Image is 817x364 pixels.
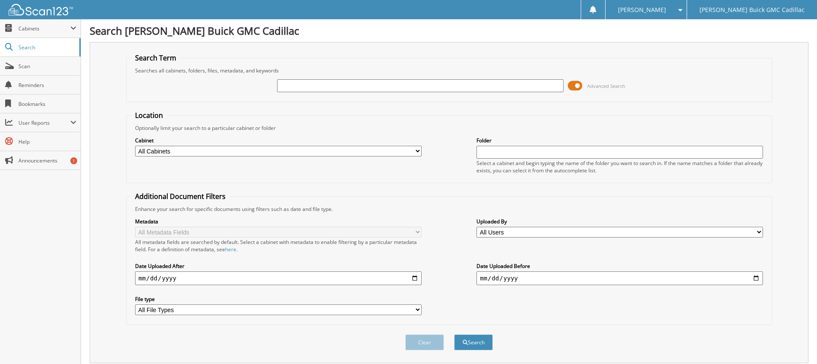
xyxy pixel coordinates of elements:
[699,7,805,12] span: [PERSON_NAME] Buick GMC Cadillac
[18,119,70,126] span: User Reports
[18,63,76,70] span: Scan
[476,159,763,174] div: Select a cabinet and begin typing the name of the folder you want to search in. If the name match...
[135,271,422,285] input: start
[476,137,763,144] label: Folder
[131,53,181,63] legend: Search Term
[476,262,763,270] label: Date Uploaded Before
[587,83,625,89] span: Advanced Search
[131,111,167,120] legend: Location
[135,295,422,303] label: File type
[225,246,236,253] a: here
[476,218,763,225] label: Uploaded By
[18,44,75,51] span: Search
[135,262,422,270] label: Date Uploaded After
[135,137,422,144] label: Cabinet
[476,271,763,285] input: end
[18,100,76,108] span: Bookmarks
[774,323,817,364] iframe: Chat Widget
[454,334,493,350] button: Search
[131,124,767,132] div: Optionally limit your search to a particular cabinet or folder
[18,81,76,89] span: Reminders
[18,157,76,164] span: Announcements
[405,334,444,350] button: Clear
[618,7,666,12] span: [PERSON_NAME]
[18,138,76,145] span: Help
[70,157,77,164] div: 1
[131,67,767,74] div: Searches all cabinets, folders, files, metadata, and keywords
[9,4,73,15] img: scan123-logo-white.svg
[131,205,767,213] div: Enhance your search for specific documents using filters such as date and file type.
[18,25,70,32] span: Cabinets
[135,238,422,253] div: All metadata fields are searched by default. Select a cabinet with metadata to enable filtering b...
[135,218,422,225] label: Metadata
[131,192,230,201] legend: Additional Document Filters
[90,24,808,38] h1: Search [PERSON_NAME] Buick GMC Cadillac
